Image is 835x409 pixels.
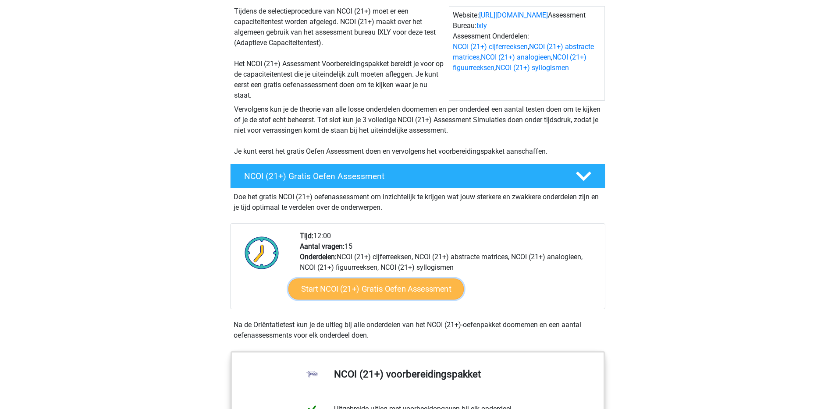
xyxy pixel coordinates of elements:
b: Aantal vragen: [300,242,345,250]
a: NCOI (21+) analogieen [481,53,551,61]
div: 12:00 15 NCOI (21+) cijferreeksen, NCOI (21+) abstracte matrices, NCOI (21+) analogieen, NCOI (21... [293,231,604,309]
b: Tijd: [300,232,313,240]
a: NCOI (21+) syllogismen [496,63,569,72]
div: Tijdens de selectieprocedure van NCOI (21+) moet er een capaciteitentest worden afgelegd. NCOI (2... [231,6,449,101]
h4: NCOI (21+) Gratis Oefen Assessment [244,171,561,181]
a: Ixly [476,21,487,30]
a: [URL][DOMAIN_NAME] [479,11,548,19]
div: Na de Oriëntatietest kun je de uitleg bij alle onderdelen van het NCOI (21+)-oefenpakket doorneme... [230,320,605,341]
b: Onderdelen: [300,253,337,261]
div: Vervolgens kun je de theorie van alle losse onderdelen doornemen en per onderdeel een aantal test... [231,104,605,157]
div: Doe het gratis NCOI (21+) oefenassessment om inzichtelijk te krijgen wat jouw sterkere en zwakker... [230,188,605,213]
div: Website: Assessment Bureau: Assessment Onderdelen: , , , , [449,6,605,101]
a: NCOI (21+) Gratis Oefen Assessment [227,164,609,188]
a: Start NCOI (21+) Gratis Oefen Assessment [288,279,463,300]
img: Klok [240,231,284,275]
a: NCOI (21+) cijferreeksen [453,42,528,51]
